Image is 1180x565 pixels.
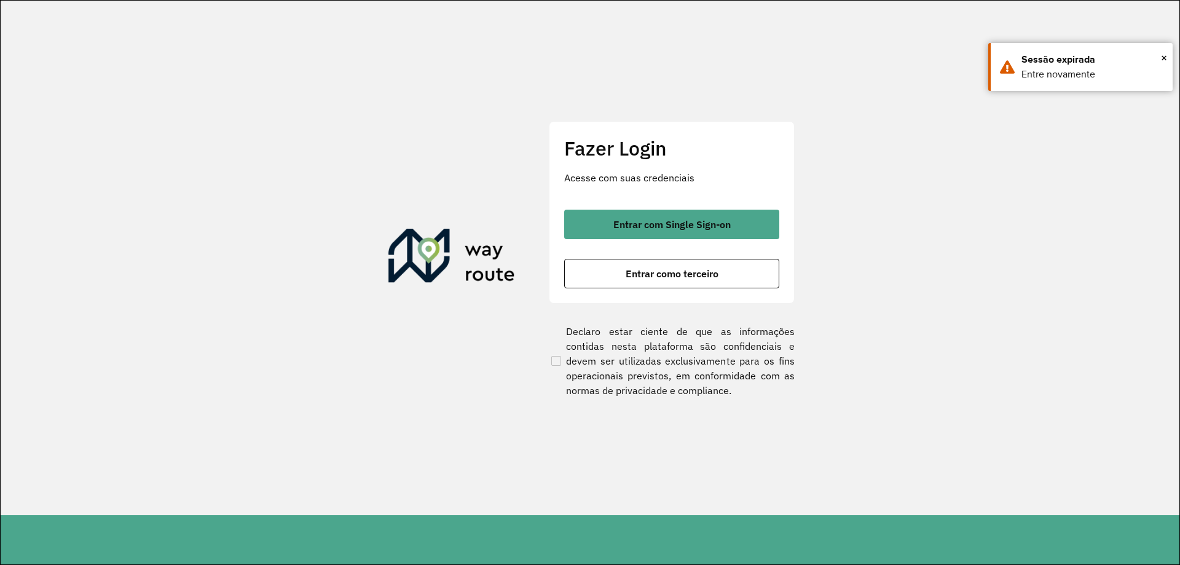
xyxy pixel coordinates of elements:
button: Close [1161,49,1167,67]
h2: Fazer Login [564,136,779,160]
span: × [1161,49,1167,67]
img: Roteirizador AmbevTech [388,229,515,288]
label: Declaro estar ciente de que as informações contidas nesta plataforma são confidenciais e devem se... [549,324,795,398]
span: Entrar com Single Sign-on [613,219,731,229]
div: Sessão expirada [1021,52,1163,67]
div: Entre novamente [1021,67,1163,82]
button: button [564,259,779,288]
span: Entrar como terceiro [626,269,718,279]
p: Acesse com suas credenciais [564,170,779,185]
button: button [564,210,779,239]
